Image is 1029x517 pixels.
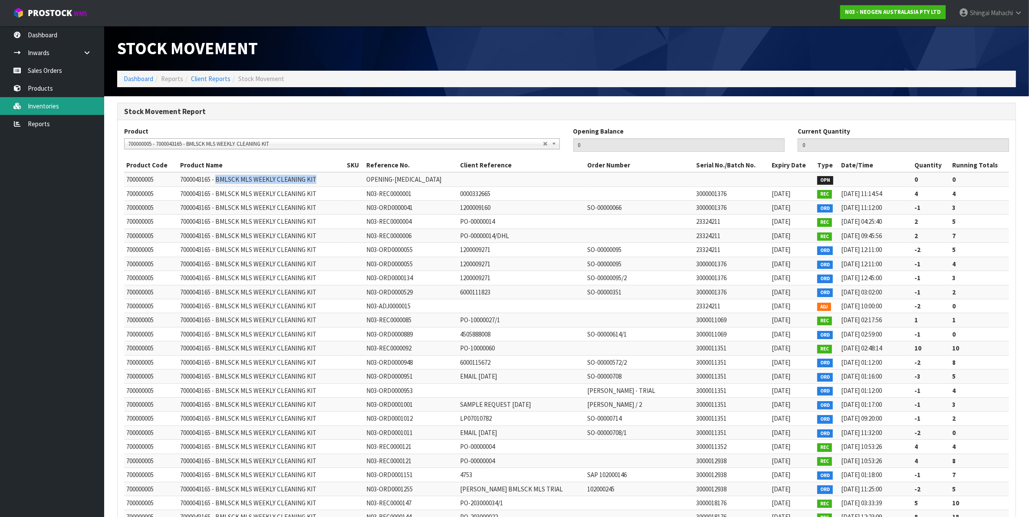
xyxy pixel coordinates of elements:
span: 700000005 [126,330,154,338]
span: 3000011351 [696,358,727,366]
strong: 3 [952,274,956,282]
span: 700000005 [126,232,154,240]
span: 700000005 - 7000043165 - BMLSCK MLS WEEKLY CLEANING KIT [128,139,543,149]
span: N03-REC0000006 [366,232,411,240]
span: 700000005 [126,316,154,324]
span: 3000011351 [696,386,727,395]
span: ORD [817,246,833,255]
span: ORD [817,485,833,494]
span: 700000005 [126,372,154,380]
span: SO-00000095 [587,245,621,254]
span: [DATE] 02:48:14 [841,344,882,352]
span: [PERSON_NAME] BMLSCK MLS TRIAL [460,485,563,493]
span: 7000043165 - BMLSCK MLS WEEKLY CLEANING KIT [180,316,316,324]
strong: 4 [952,386,956,395]
strong: 2 [914,232,918,240]
span: ORD [817,261,833,269]
span: [DATE] 01:12:00 [841,358,882,366]
span: [DATE] [772,217,790,226]
span: 700000005 [126,358,154,366]
span: 7000043165 - BMLSCK MLS WEEKLY CLEANING KIT [180,414,316,422]
span: 700000005 [126,499,154,507]
strong: -1 [914,330,921,338]
span: Stock Movement [117,37,258,59]
span: 700000005 [126,203,154,212]
strong: 4 [914,442,918,451]
span: 7000043165 - BMLSCK MLS WEEKLY CLEANING KIT [180,203,316,212]
span: 3000001376 [696,260,727,268]
label: Current Quantity [798,127,850,136]
strong: 7 [952,232,956,240]
span: PO-10000060 [460,344,495,352]
span: PO-203000034/1 [460,499,503,507]
span: N03-REC0000001 [366,190,411,198]
span: SAMPLE REQUEST [DATE] [460,400,531,409]
span: N03-REC0000004 [366,217,411,226]
span: 4753 [460,471,472,479]
span: N03-ORD0000134 [366,274,413,282]
strong: 4 [952,260,956,268]
span: 7000043165 - BMLSCK MLS WEEKLY CLEANING KIT [180,175,316,183]
strong: -2 [914,245,921,254]
span: [DATE] [772,442,790,451]
span: ORD [817,331,833,340]
th: Serial No./Batch No. [694,158,769,172]
span: ORD [817,429,833,438]
span: Reports [161,75,183,83]
span: 6000111823 [460,288,490,296]
label: Opening Balance [573,127,624,136]
span: 7000043165 - BMLSCK MLS WEEKLY CLEANING KIT [180,358,316,366]
span: REC [817,232,832,241]
span: [DATE] 02:59:00 [841,330,882,338]
img: cube-alt.png [13,7,24,18]
h3: Stock Movement Report [124,108,1009,116]
span: 7000043165 - BMLSCK MLS WEEKLY CLEANING KIT [180,245,316,254]
span: N03-ORD0000948 [366,358,413,366]
a: Client Reports [191,75,230,83]
span: [DATE] 02:17:56 [841,316,882,324]
strong: 0 [914,175,918,183]
span: 7000043165 - BMLSCK MLS WEEKLY CLEANING KIT [180,499,316,507]
span: 7000043165 - BMLSCK MLS WEEKLY CLEANING KIT [180,288,316,296]
span: 23324211 [696,217,720,226]
span: 23324211 [696,302,720,310]
th: Reference No. [364,158,458,172]
strong: -2 [914,302,921,310]
span: [DATE] 12:11:00 [841,260,882,268]
span: N03-REC0000147 [366,499,411,507]
span: REC [817,345,832,353]
span: [DATE] [772,372,790,380]
span: 3000018176 [696,499,727,507]
strong: 2 [914,217,918,226]
strong: 0 [952,302,956,310]
strong: -1 [914,260,921,268]
strong: -2 [914,358,921,366]
strong: 5 [952,485,956,493]
strong: -1 [914,203,921,212]
span: [DATE] [772,499,790,507]
span: [DATE] 11:12:00 [841,203,882,212]
span: [DATE] [772,330,790,338]
span: [DATE] 09:45:56 [841,232,882,240]
span: N03-ORD0000041 [366,203,413,212]
strong: -1 [914,386,921,395]
span: 700000005 [126,245,154,254]
strong: 10 [952,344,959,352]
span: 7000043165 - BMLSCK MLS WEEKLY CLEANING KIT [180,442,316,451]
span: SO-00000708 [587,372,621,380]
span: 4505888008 [460,330,490,338]
span: SO-00000351 [587,288,621,296]
span: N03-ORD0001151 [366,471,413,479]
span: [DATE] [772,203,790,212]
span: 700000005 [126,302,154,310]
span: N03-ORD0000889 [366,330,413,338]
span: [DATE] [772,302,790,310]
span: 3000011069 [696,330,727,338]
span: ORD [817,204,833,213]
span: 700000005 [126,457,154,465]
span: 0000332665 [460,190,490,198]
span: 7000043165 - BMLSCK MLS WEEKLY CLEANING KIT [180,471,316,479]
span: 700000005 [126,274,154,282]
span: [DATE] [772,274,790,282]
span: 7000043165 - BMLSCK MLS WEEKLY CLEANING KIT [180,372,316,380]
